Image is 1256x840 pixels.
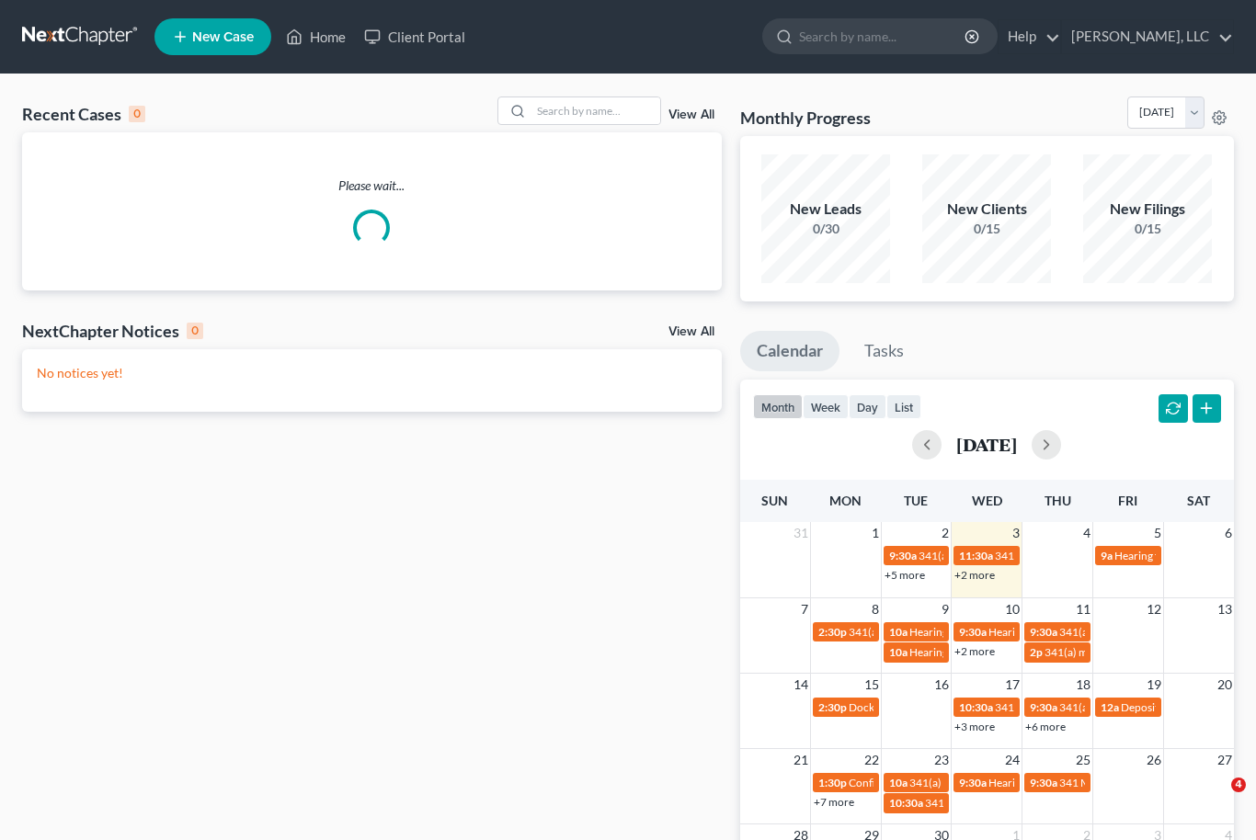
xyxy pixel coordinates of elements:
span: 19 [1145,674,1163,696]
span: 10:30a [959,700,993,714]
span: 9 [940,598,951,620]
span: 22 [862,749,881,771]
span: 9:30a [959,776,987,789]
h3: Monthly Progress [740,107,871,129]
span: 11 [1074,598,1092,620]
a: +7 more [814,795,854,809]
a: +2 more [954,644,995,658]
span: 21 [792,749,810,771]
span: 23 [932,749,951,771]
span: 11:30a [959,549,993,562]
span: Wed [972,493,1002,508]
span: Tue [904,493,928,508]
span: 341(a) meeting for [PERSON_NAME] [849,625,1026,639]
span: 1 [870,522,881,544]
span: 6 [1223,522,1234,544]
button: day [849,394,886,419]
div: 0 [129,106,145,122]
div: New Filings [1083,199,1212,220]
span: 16 [932,674,951,696]
span: 9a [1101,549,1113,562]
span: 9:30a [1030,776,1057,789]
a: +6 more [1025,720,1066,733]
span: Thu [1045,493,1071,508]
span: 14 [792,674,810,696]
span: 10a [889,625,908,639]
span: Hearing for Calencia May [988,625,1110,639]
a: Calendar [740,331,839,371]
span: 26 [1145,749,1163,771]
span: 5 [1152,522,1163,544]
input: Search by name... [799,19,967,53]
input: Search by name... [531,97,660,124]
span: Hearing for [PERSON_NAME] [988,776,1132,789]
span: 17 [1003,674,1022,696]
span: Mon [829,493,862,508]
span: 4 [1231,778,1246,792]
span: Confirmation hearing for [PERSON_NAME] [849,776,1057,789]
a: Help [999,20,1060,53]
span: Fri [1118,493,1137,508]
span: New Case [192,30,254,44]
span: 341(a) meeting for [PERSON_NAME] [1045,645,1222,659]
span: 341(a) meeting for [PERSON_NAME] [1059,700,1237,714]
span: 2:30p [818,700,847,714]
p: No notices yet! [37,364,707,382]
span: 8 [870,598,881,620]
span: 27 [1216,749,1234,771]
button: list [886,394,921,419]
span: Sun [761,493,788,508]
span: 341(a) meeting for [PERSON_NAME] [995,700,1172,714]
span: 10 [1003,598,1022,620]
span: 9:30a [1030,700,1057,714]
span: 341 Meeting for [PERSON_NAME] [1059,776,1225,789]
span: 13 [1216,598,1234,620]
a: [PERSON_NAME], LLC [1062,20,1233,53]
span: 9:30a [1030,625,1057,639]
a: +2 more [954,568,995,582]
div: New Leads [761,199,890,220]
span: 2p [1030,645,1043,659]
span: 341(a) meeting for [PERSON_NAME] [995,549,1172,562]
p: Please wait... [22,176,722,195]
span: 18 [1074,674,1092,696]
span: 10a [889,776,908,789]
span: 12a [1101,700,1119,714]
a: View All [668,108,714,121]
div: NextChapter Notices [22,320,203,342]
a: View All [668,325,714,338]
span: 2 [940,522,951,544]
span: 341(a) meeting for [PERSON_NAME] [919,549,1096,562]
span: 2:30p [818,625,847,639]
span: 4 [1081,522,1092,544]
span: 15 [862,674,881,696]
a: Tasks [848,331,920,371]
button: month [753,394,803,419]
span: 341(a) meeting for [PERSON_NAME] [909,776,1087,789]
a: Client Portal [355,20,474,53]
iframe: Intercom live chat [1193,778,1238,822]
div: 0/30 [761,220,890,238]
div: Recent Cases [22,103,145,125]
span: 9:30a [959,625,987,639]
a: +5 more [885,568,925,582]
div: 0 [187,323,203,339]
span: Sat [1187,493,1210,508]
span: 341(a) meeting for [PERSON_NAME] [925,796,1102,810]
span: 10a [889,645,908,659]
span: 12 [1145,598,1163,620]
span: 9:30a [889,549,917,562]
span: 10:30a [889,796,923,810]
a: Home [277,20,355,53]
span: 20 [1216,674,1234,696]
span: 31 [792,522,810,544]
div: 0/15 [1083,220,1212,238]
a: +3 more [954,720,995,733]
span: 24 [1003,749,1022,771]
span: 25 [1074,749,1092,771]
span: Hearing for [PERSON_NAME] [909,645,1053,659]
span: Hearing for [PERSON_NAME] [909,625,1053,639]
button: week [803,394,849,419]
span: 3 [1011,522,1022,544]
div: New Clients [922,199,1051,220]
